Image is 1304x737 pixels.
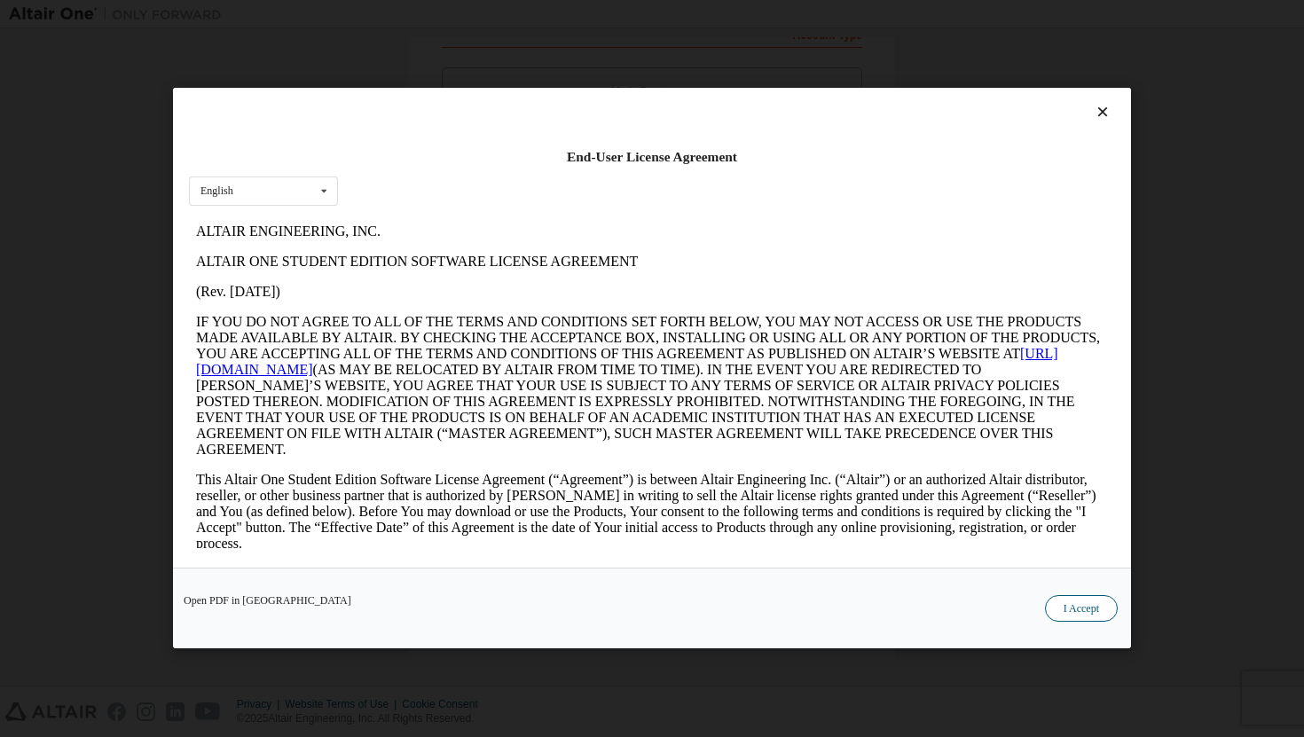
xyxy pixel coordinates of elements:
div: English [200,186,233,197]
p: IF YOU DO NOT AGREE TO ALL OF THE TERMS AND CONDITIONS SET FORTH BELOW, YOU MAY NOT ACCESS OR USE... [7,98,919,241]
p: ALTAIR ENGINEERING, INC. [7,7,919,23]
a: [URL][DOMAIN_NAME] [7,129,869,161]
div: End-User License Agreement [189,148,1115,166]
p: (Rev. [DATE]) [7,67,919,83]
p: ALTAIR ONE STUDENT EDITION SOFTWARE LICENSE AGREEMENT [7,37,919,53]
a: Open PDF in [GEOGRAPHIC_DATA] [184,596,351,607]
p: This Altair One Student Edition Software License Agreement (“Agreement”) is between Altair Engine... [7,255,919,335]
button: I Accept [1045,596,1118,623]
